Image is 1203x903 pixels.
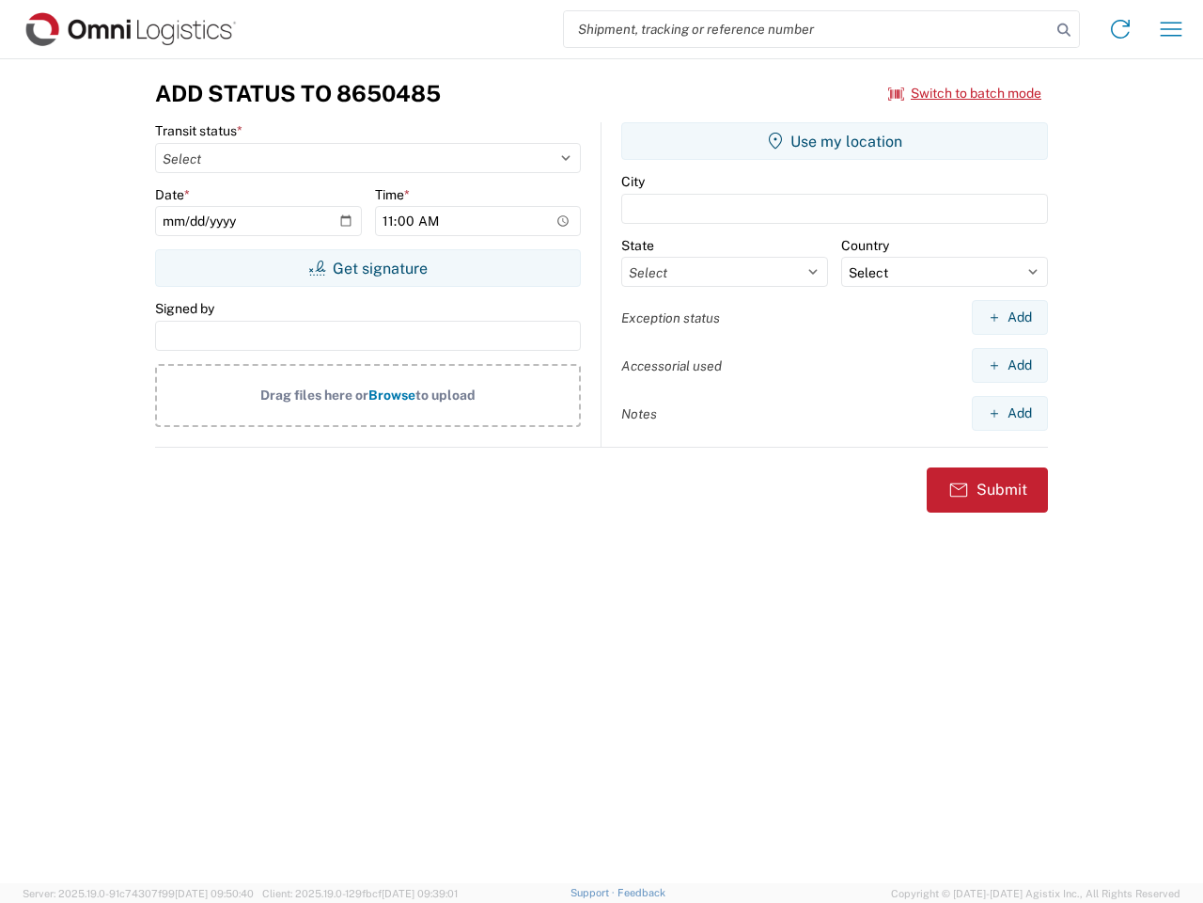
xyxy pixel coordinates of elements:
[382,888,458,899] span: [DATE] 09:39:01
[621,405,657,422] label: Notes
[891,885,1180,902] span: Copyright © [DATE]-[DATE] Agistix Inc., All Rights Reserved
[262,888,458,899] span: Client: 2025.19.0-129fbcf
[621,357,722,374] label: Accessorial used
[155,122,242,139] label: Transit status
[375,186,410,203] label: Time
[927,467,1048,513] button: Submit
[415,388,476,403] span: to upload
[972,348,1048,383] button: Add
[564,11,1051,47] input: Shipment, tracking or reference number
[841,237,889,254] label: Country
[155,249,581,287] button: Get signature
[175,888,254,899] span: [DATE] 09:50:40
[368,388,415,403] span: Browse
[621,237,654,254] label: State
[617,887,665,898] a: Feedback
[155,80,441,107] h3: Add Status to 8650485
[621,309,720,326] label: Exception status
[155,186,190,203] label: Date
[260,388,368,403] span: Drag files here or
[621,122,1048,160] button: Use my location
[972,396,1048,431] button: Add
[888,78,1041,109] button: Switch to batch mode
[155,300,214,317] label: Signed by
[972,300,1048,335] button: Add
[621,173,645,190] label: City
[23,888,254,899] span: Server: 2025.19.0-91c74307f99
[570,887,617,898] a: Support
